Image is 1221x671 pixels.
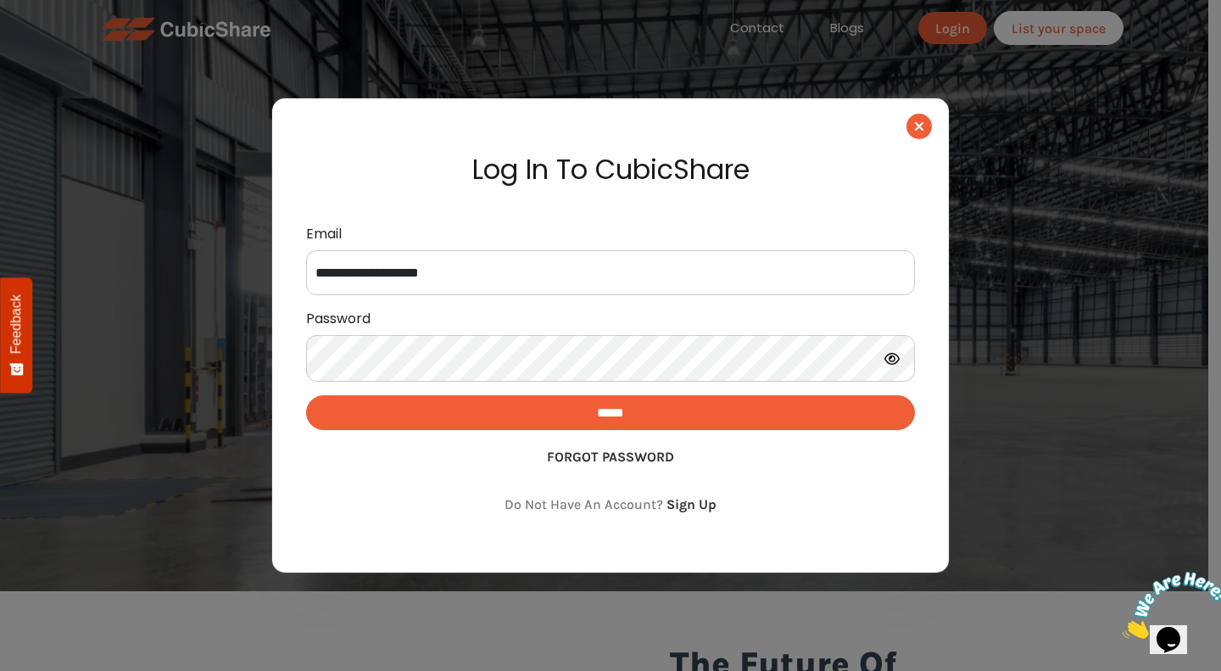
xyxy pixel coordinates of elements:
[8,294,24,354] span: Feedback
[306,149,915,224] h2: Log in to CubicShare
[7,7,112,74] img: Chat attention grabber
[666,491,716,518] button: Sign Up
[1116,565,1221,646] iframe: chat widget
[547,449,674,465] a: Forgot password
[306,491,915,518] div: Do not have an account?
[306,224,342,250] label: Email
[306,309,371,335] label: Password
